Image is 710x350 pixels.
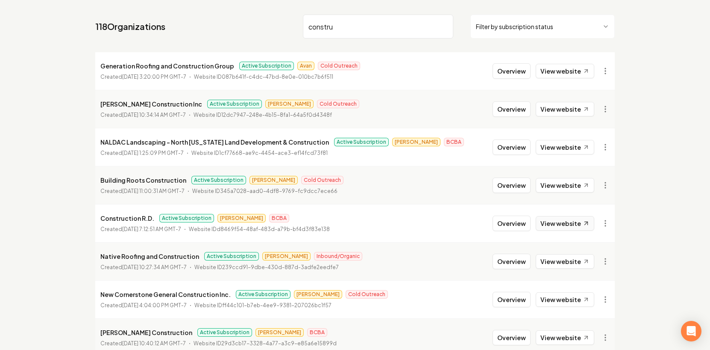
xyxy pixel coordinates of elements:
[493,330,531,345] button: Overview
[317,100,359,108] span: Cold Outreach
[100,225,181,234] p: Created
[194,301,332,310] p: Website ID ff44c101-b7eb-4ee9-9381-207026bc1f57
[194,263,339,272] p: Website ID 239ccd91-9dbe-430d-887d-3adfe2eedfe7
[122,150,184,156] time: [DATE] 1:25:09 PM GMT-7
[189,225,330,234] p: Website ID d8469f54-48af-483d-a79b-bf4d3f83e138
[217,214,266,222] span: [PERSON_NAME]
[255,328,304,337] span: [PERSON_NAME]
[100,73,186,81] p: Created
[122,112,186,118] time: [DATE] 10:34:14 AM GMT-7
[204,252,259,261] span: Active Subscription
[334,138,389,146] span: Active Subscription
[536,178,594,193] a: View website
[262,252,311,261] span: [PERSON_NAME]
[191,149,328,157] p: Website ID 1cf77668-ae9c-4454-ace3-ef14fcd73f81
[95,21,165,33] a: 118Organizations
[122,302,187,308] time: [DATE] 4:04:00 PM GMT-7
[194,73,333,81] p: Website ID 087b641f-c4dc-47bd-8e0e-010bc7b6f511
[100,149,184,157] p: Created
[681,321,701,341] div: Open Intercom Messenger
[346,290,388,299] span: Cold Outreach
[207,100,262,108] span: Active Subscription
[159,214,214,222] span: Active Subscription
[100,175,186,185] p: Building Roots Construction
[122,264,187,270] time: [DATE] 10:27:34 AM GMT-7
[318,62,360,70] span: Cold Outreach
[122,226,181,232] time: [DATE] 7:12:51 AM GMT-7
[493,216,531,231] button: Overview
[122,340,186,347] time: [DATE] 10:40:12 AM GMT-7
[265,100,314,108] span: [PERSON_NAME]
[191,176,246,184] span: Active Subscription
[392,138,440,146] span: [PERSON_NAME]
[314,252,362,261] span: Inbound/Organic
[192,187,337,196] p: Website ID 345a7028-aad0-4df8-9769-fc9dcc7ece66
[100,99,202,109] p: [PERSON_NAME] Construction Inc
[100,137,329,147] p: NALDAC Landscaping - North [US_STATE] Land Development & Construction
[100,213,154,223] p: Construction R.D.
[493,101,531,117] button: Overview
[493,254,531,269] button: Overview
[100,301,187,310] p: Created
[303,15,453,39] input: Search by name or ID
[301,176,343,184] span: Cold Outreach
[493,139,531,155] button: Overview
[100,187,185,196] p: Created
[536,216,594,231] a: View website
[100,339,186,348] p: Created
[493,178,531,193] button: Overview
[249,176,298,184] span: [PERSON_NAME]
[493,292,531,307] button: Overview
[536,102,594,116] a: View website
[536,330,594,345] a: View website
[100,251,199,261] p: Native Roofing and Construction
[100,263,187,272] p: Created
[493,63,531,79] button: Overview
[536,64,594,78] a: View website
[122,188,185,194] time: [DATE] 11:00:31 AM GMT-7
[194,111,332,119] p: Website ID 12dc7947-248e-4b15-8fa1-64a5f0d4348f
[307,328,327,337] span: BCBA
[100,61,234,71] p: Generation Roofing and Construction Group
[536,292,594,307] a: View website
[239,62,294,70] span: Active Subscription
[197,328,252,337] span: Active Subscription
[100,289,231,300] p: New Cornerstone General Construction Inc.
[100,327,192,338] p: [PERSON_NAME] Construction
[269,214,289,222] span: BCBA
[122,74,186,80] time: [DATE] 3:20:00 PM GMT-7
[444,138,464,146] span: BCBA
[100,111,186,119] p: Created
[536,140,594,154] a: View website
[297,62,314,70] span: Avan
[194,339,337,348] p: Website ID 29d3cb17-3328-4a77-a3c9-e85a6e15899d
[536,254,594,269] a: View website
[294,290,342,299] span: [PERSON_NAME]
[236,290,290,299] span: Active Subscription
